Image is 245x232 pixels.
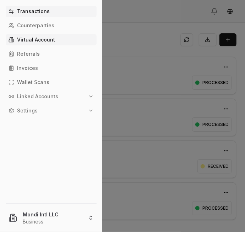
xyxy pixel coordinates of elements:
a: Wallet Scans [6,77,97,88]
a: Referrals [6,48,97,60]
a: Transactions [6,6,97,17]
a: Invoices [6,62,97,74]
p: Transactions [17,9,50,14]
p: Linked Accounts [17,94,58,99]
p: Business [23,218,82,225]
p: Counterparties [17,23,54,28]
a: Counterparties [6,20,97,31]
button: Mondi Intl LLCBusiness [3,206,99,229]
a: Virtual Account [6,34,97,45]
p: Virtual Account [17,37,55,42]
p: Wallet Scans [17,80,49,85]
p: Mondi Intl LLC [23,211,82,218]
p: Referrals [17,51,40,56]
p: Invoices [17,66,38,71]
button: Linked Accounts [6,91,97,102]
button: Settings [6,105,97,116]
p: Settings [17,108,38,113]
